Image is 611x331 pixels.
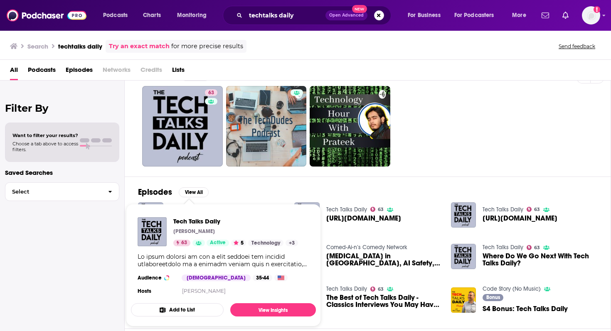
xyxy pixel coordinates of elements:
a: Active [207,240,229,246]
span: [URL][DOMAIN_NAME] [326,215,401,222]
a: Episodes [66,63,93,80]
span: Credits [140,63,162,80]
span: New [352,5,367,13]
h4: Hosts [138,288,151,294]
span: Charts [143,10,161,21]
button: open menu [449,9,506,22]
button: open menu [97,9,138,22]
button: View All [179,187,209,197]
img: User Profile [582,6,600,25]
span: Choose a tab above to access filters. [12,141,78,152]
img: Podchaser - Follow, Share and Rate Podcasts [7,7,86,23]
a: Tech Talks Daily [483,206,523,213]
span: 63 [208,89,214,97]
div: 35-44 [253,275,272,281]
a: Tech Talks Daily [326,206,367,213]
img: https://techtalksnetwork.com/ [451,202,476,228]
span: 63 [378,208,384,211]
a: Code Story (No Music) [483,285,541,292]
a: Show notifications dropdown [538,8,552,22]
a: Tech Talks Daily [173,217,298,225]
div: Search podcasts, credits, & more... [231,6,399,25]
a: Podcasts [28,63,56,80]
span: More [512,10,526,21]
span: Networks [103,63,131,80]
span: Open Advanced [329,13,364,17]
a: https://techtalksnetwork.com/ [326,215,401,222]
a: Lists [172,63,185,80]
h2: Episodes [138,187,172,197]
img: S4 Bonus: Tech Talks Daily [451,287,476,313]
span: Logged in as biancagorospe [582,6,600,25]
a: All [10,63,18,80]
span: Select [5,189,101,194]
button: open menu [402,9,451,22]
span: Bonus [486,295,500,300]
h3: Search [27,42,48,50]
button: Show profile menu [582,6,600,25]
a: Tech Talks Daily [483,244,523,251]
input: Search podcasts, credits, & more... [246,9,325,22]
a: Ketamine in Silicon Valley, AI Safety, China’s Homegrown Passenger Jet, and Apple’s Reality One |... [326,253,441,267]
h3: Audience [138,275,175,281]
span: Monitoring [177,10,207,21]
h3: techtalks daily [58,42,102,50]
span: for more precise results [171,42,243,51]
a: View Insights [230,303,316,316]
button: 5 [231,240,246,246]
span: For Business [408,10,441,21]
p: [PERSON_NAME] [173,228,215,235]
a: 63 [370,207,384,212]
a: Try an exact match [109,42,170,51]
a: Charts [138,9,166,22]
a: 63 [173,240,190,246]
span: Podcasts [103,10,128,21]
a: Tech Talks Daily [326,285,367,292]
h2: Filter By [5,102,119,114]
button: Select [5,182,119,201]
span: 63 [181,239,187,247]
a: Show notifications dropdown [559,8,572,22]
button: open menu [506,9,537,22]
a: The Best of Tech Talks Daily - Classics Interviews You May Have Missed [326,294,441,308]
span: 63 [534,246,540,250]
div: Lo ipsum dolorsi am con a elit seddoei tem incidid utlaboreetdolo ma a enimadm veniam quis n exer... [138,253,309,268]
button: Send feedback [556,43,598,50]
a: 63 [527,245,540,250]
span: For Podcasters [454,10,494,21]
span: [MEDICAL_DATA] in [GEOGRAPHIC_DATA], AI Safety, [GEOGRAPHIC_DATA]’s Homegrown Passenger Jet, and ... [326,253,441,267]
a: [PERSON_NAME] [182,288,226,294]
svg: Add a profile image [594,6,600,13]
span: 63 [378,287,384,291]
span: 63 [534,208,540,211]
a: 63 [527,207,540,212]
button: Add to List [131,303,224,316]
span: Active [210,239,226,247]
a: 63 [370,287,384,292]
span: [URL][DOMAIN_NAME] [483,215,557,222]
img: Tech Talks Daily [138,217,167,246]
a: 63 [142,86,223,167]
a: 63 [205,89,217,96]
a: Where Do We Go Next With Tech Talks Daily? [483,253,597,267]
span: Want to filter your results? [12,132,78,138]
button: Open AdvancedNew [325,10,367,20]
a: Comed-Ai-n’s Comedy Network [326,244,407,251]
a: +3 [286,240,298,246]
a: EpisodesView All [138,187,209,197]
a: S4 Bonus: Tech Talks Daily [483,305,568,312]
img: Where Do We Go Next With Tech Talks Daily? [451,244,476,269]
